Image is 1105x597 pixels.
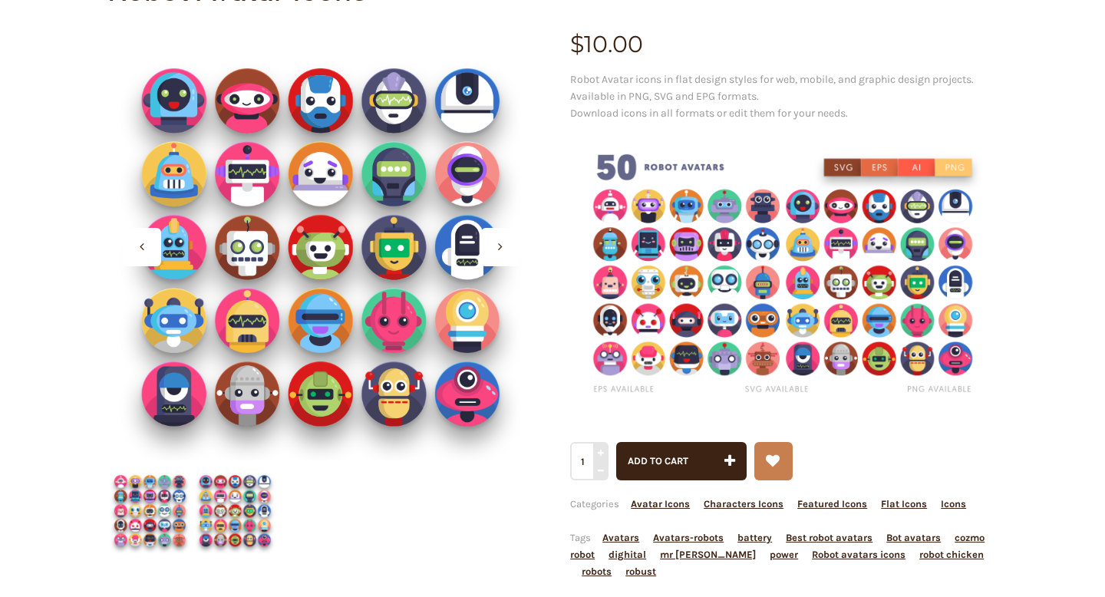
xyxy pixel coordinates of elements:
[628,455,688,467] span: Add to cart
[616,442,747,480] button: Add to cart
[570,133,998,417] img: Robot Avatar icons png/svg/eps
[570,442,606,480] input: Qty
[941,498,966,510] a: Icons
[107,33,535,460] img: RobotAvatarIcons _ Shop
[631,498,690,510] a: Avatar Icons
[570,498,966,510] span: Categories
[625,566,656,577] a: robust
[770,549,798,560] a: power
[602,532,639,543] a: Avatars
[786,532,872,543] a: Best robot avatars
[886,532,941,543] a: Bot avatars
[570,30,643,58] bdi: 10.00
[570,30,584,58] span: $
[660,549,756,560] a: mr [PERSON_NAME]
[609,549,646,560] a: dighital
[107,468,193,553] img: Robot Avatar Icons
[193,468,278,553] img: RobotAvatar Icons Cover
[797,498,867,510] a: Featured Icons
[919,549,984,560] a: robot chicken
[881,498,927,510] a: Flat Icons
[737,532,772,543] a: battery
[570,532,985,577] span: Tags
[653,532,724,543] a: Avatars-robots
[570,71,998,122] p: Robot Avatar icons in flat design styles for web, mobile, and graphic design projects. Available ...
[582,566,612,577] a: robots
[704,498,783,510] a: Characters Icons
[812,549,905,560] a: Robot avatars icons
